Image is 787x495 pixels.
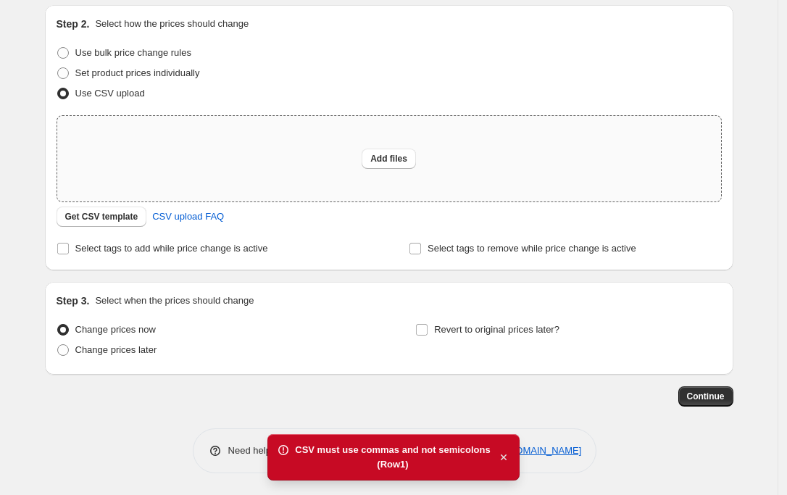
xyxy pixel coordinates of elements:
[295,457,490,472] div: (Row 1 )
[57,17,90,31] h2: Step 2.
[57,207,147,227] button: Get CSV template
[434,324,559,335] span: Revert to original prices later?
[75,88,145,99] span: Use CSV upload
[75,47,191,58] span: Use bulk price change rules
[65,211,138,222] span: Get CSV template
[75,324,156,335] span: Change prices now
[295,443,490,457] div: CSV must use commas and not semicolons
[678,386,733,407] button: Continue
[57,294,90,308] h2: Step 3.
[428,243,636,254] span: Select tags to remove while price change is active
[75,243,268,254] span: Select tags to add while price change is active
[152,209,224,224] span: CSV upload FAQ
[362,149,416,169] button: Add files
[143,205,233,228] a: CSV upload FAQ
[228,445,320,456] span: Need help? Read the
[75,67,200,78] span: Set product prices individually
[370,153,407,165] span: Add files
[75,344,157,355] span: Change prices later
[95,17,249,31] p: Select how the prices should change
[687,391,725,402] span: Continue
[95,294,254,308] p: Select when the prices should change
